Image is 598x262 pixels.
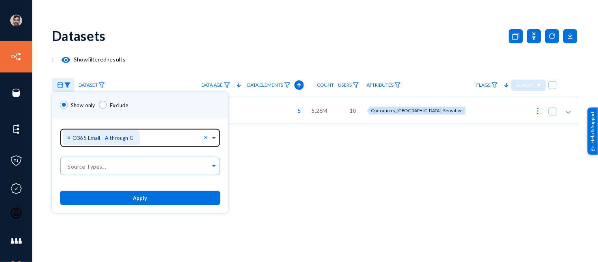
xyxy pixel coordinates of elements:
span: Apply [133,195,147,201]
span: O365 Email - A through G [73,135,134,141]
span: Exclude [110,102,128,108]
div: Source Types... [66,160,107,174]
span: Clear all [204,134,211,142]
button: Apply [60,191,220,205]
span: × [67,134,73,141]
span: Show only [71,102,95,108]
